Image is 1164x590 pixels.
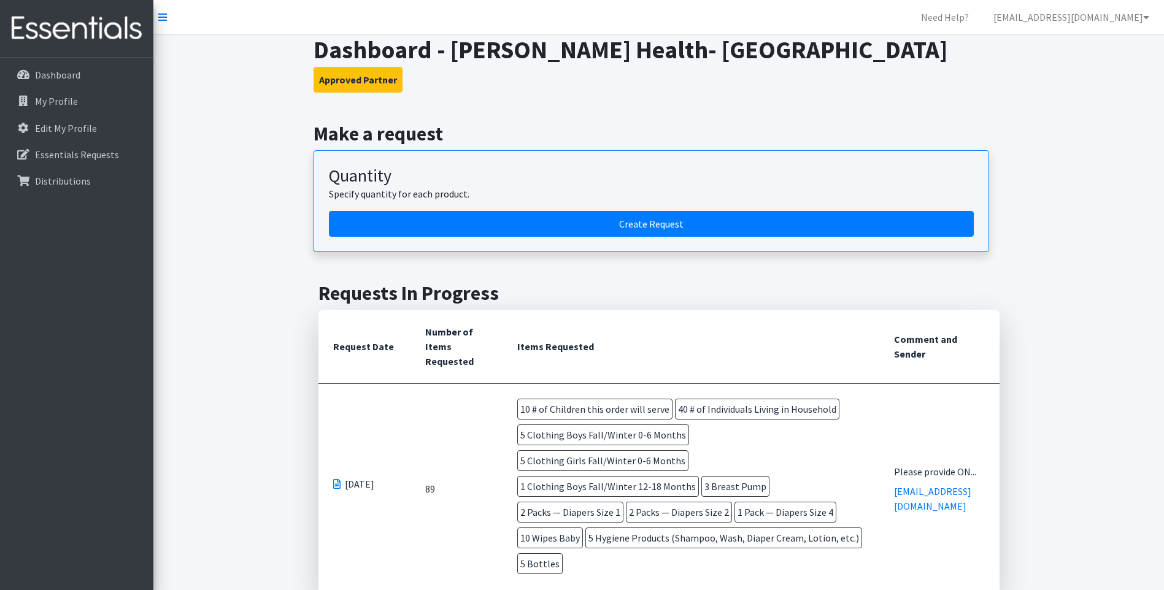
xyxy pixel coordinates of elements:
p: Edit My Profile [35,122,97,134]
a: Essentials Requests [5,142,148,167]
span: 5 Bottles [517,553,563,574]
a: Create a request by quantity [329,211,974,237]
p: Specify quantity for each product. [329,186,974,201]
a: Distributions [5,169,148,193]
p: My Profile [35,95,78,107]
button: Approved Partner [314,67,403,93]
a: Dashboard [5,63,148,87]
span: 1 Pack — Diapers Size 4 [734,502,836,523]
h2: Make a request [314,122,1004,145]
span: 1 Clothing Boys Fall/Winter 12-18 Months [517,476,699,497]
span: [DATE] [345,477,374,491]
span: 2 Packs — Diapers Size 2 [626,502,732,523]
span: 3 Breast Pump [701,476,769,497]
h3: Quantity [329,166,974,186]
span: 2 Packs — Diapers Size 1 [517,502,623,523]
span: 5 Clothing Boys Fall/Winter 0-6 Months [517,424,689,445]
span: 40 # of Individuals Living in Household [675,399,839,420]
th: Items Requested [503,310,879,384]
span: 5 Clothing Girls Fall/Winter 0-6 Months [517,450,688,471]
p: Dashboard [35,69,80,81]
th: Request Date [318,310,410,384]
span: 5 Hygiene Products (Shampoo, Wash, Diaper Cream, Lotion, etc.) [585,527,862,548]
span: 10 # of Children this order will serve [517,399,673,420]
p: Essentials Requests [35,148,119,161]
th: Comment and Sender [879,310,1000,384]
div: Please provide ON... [894,464,985,479]
a: Edit My Profile [5,116,148,140]
a: [EMAIL_ADDRESS][DOMAIN_NAME] [984,5,1159,29]
a: [EMAIL_ADDRESS][DOMAIN_NAME] [894,485,971,512]
span: 10 Wipes Baby [517,527,583,548]
a: Need Help? [911,5,979,29]
p: Distributions [35,175,91,187]
h2: Requests In Progress [318,282,1000,305]
th: Number of Items Requested [410,310,503,384]
img: HumanEssentials [5,8,148,49]
h1: Dashboard - [PERSON_NAME] Health- [GEOGRAPHIC_DATA] [314,35,1004,64]
a: My Profile [5,89,148,113]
